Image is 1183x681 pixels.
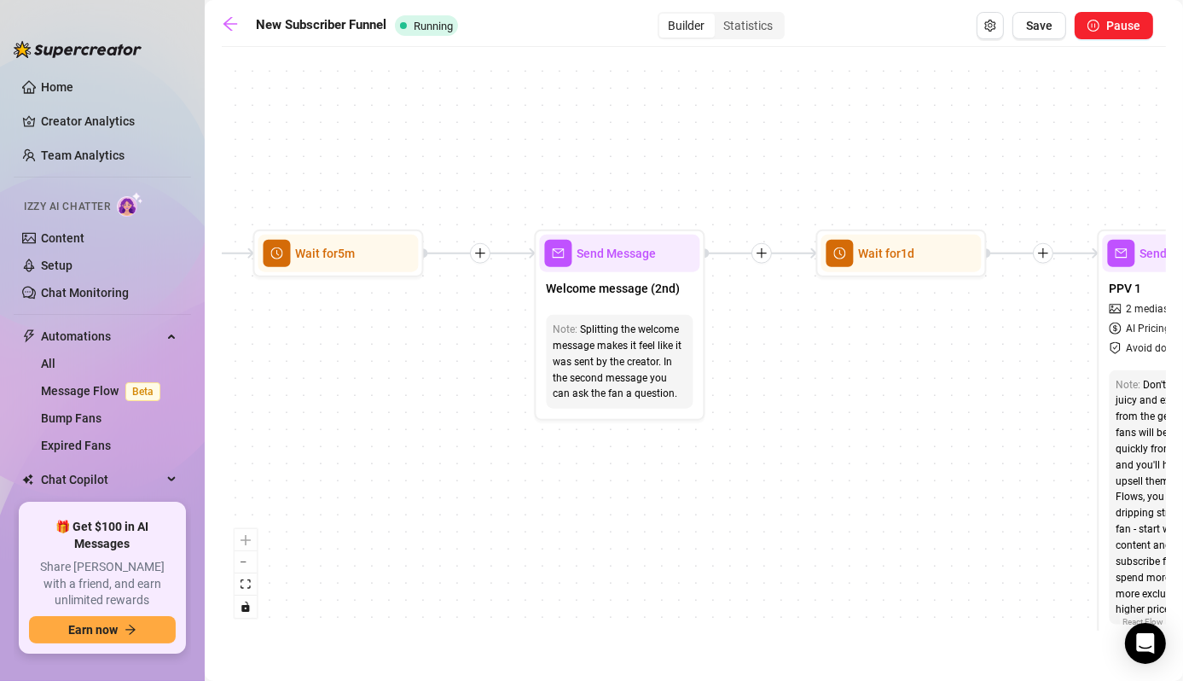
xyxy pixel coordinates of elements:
span: Automations [41,323,162,350]
span: Chat Copilot [41,466,162,493]
span: Wait for 5m [296,244,356,263]
span: clock-circle [826,240,854,267]
a: Content [41,231,84,245]
span: safety-certificate [1110,342,1124,354]
a: All [41,357,55,370]
a: Message FlowBeta [41,384,167,398]
span: PPV 1 [1110,279,1142,298]
span: Welcome message (2nd) [547,279,681,298]
span: mail [545,240,572,267]
span: arrow-right [125,624,136,636]
span: Save [1026,19,1053,32]
span: plus [756,247,768,259]
a: Bump Fans [41,411,101,425]
div: segmented control [658,12,785,39]
a: Chat Monitoring [41,286,129,300]
span: clock-circle [264,240,291,267]
div: clock-circleWait for5m [253,230,424,277]
button: toggle interactivity [235,596,257,618]
div: React Flow controls [235,529,257,618]
a: Setup [41,259,72,272]
div: mailSend MessageWelcome message (2nd)Note:Splitting the welcome message makes it feel like it was... [535,230,705,421]
span: setting [984,20,996,32]
a: Team Analytics [41,148,125,162]
a: Creator Analytics [41,108,177,135]
span: Izzy AI Chatter [24,199,110,215]
div: Statistics [715,14,783,38]
span: AI Pricing [1127,321,1171,337]
span: plus [474,247,486,259]
span: Running [414,20,453,32]
a: arrow-left [222,15,247,36]
span: Wait for 1d [859,244,915,263]
img: logo-BBDzfeDw.svg [14,41,142,58]
span: 2 medias [1127,301,1169,317]
span: mail [1108,240,1135,267]
div: Builder [659,14,715,38]
span: pause-circle [1087,20,1099,32]
span: Pause [1106,19,1140,32]
img: AI Chatter [117,192,143,217]
span: thunderbolt [22,329,36,343]
span: 🎁 Get $100 in AI Messages [29,519,176,552]
span: Earn now [68,623,118,637]
button: Save Flow [1012,12,1066,39]
strong: New Subscriber Funnel [256,17,386,32]
span: Beta [125,382,160,401]
span: picture [1110,303,1124,315]
button: Pause [1075,12,1153,39]
span: Send Message [577,244,657,263]
div: Open Intercom Messenger [1125,623,1166,664]
button: Earn nowarrow-right [29,616,176,643]
button: zoom out [235,551,257,573]
span: Share [PERSON_NAME] with a friend, and earn unlimited rewards [29,559,176,609]
a: Expired Fans [41,439,111,452]
a: Home [41,80,73,94]
span: dollar [1110,323,1124,335]
img: Chat Copilot [22,474,33,486]
span: plus [1037,247,1049,259]
div: Splitting the welcome message makes it feel like it was sent by the creator. In the second messag... [554,322,687,402]
div: clock-circleWait for1d [816,230,987,277]
a: React Flow attribution [1122,617,1163,626]
button: fit view [235,573,257,596]
button: Open Exit Rules [977,12,1004,39]
span: arrow-left [222,15,239,32]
